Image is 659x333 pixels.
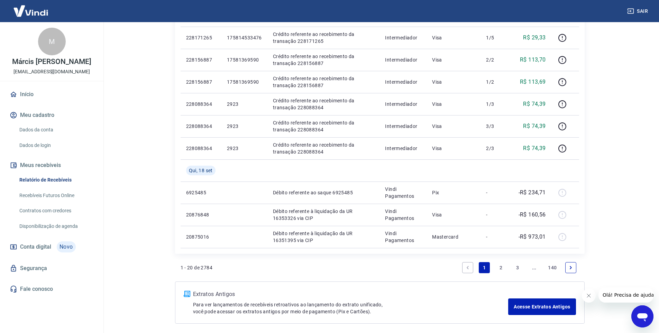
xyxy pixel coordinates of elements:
[273,208,374,222] p: Débito referente à liquidação da UR 16353326 via CIP
[273,189,374,196] p: Débito referente ao saque 6925485
[432,34,475,41] p: Visa
[273,230,374,244] p: Débito referente à liquidação da UR 16351395 via CIP
[512,262,523,273] a: Page 3
[227,101,262,108] p: 2923
[273,97,374,111] p: Crédito referente ao recebimento da transação 228088364
[186,34,216,41] p: 228171265
[184,291,190,297] img: ícone
[13,68,90,75] p: [EMAIL_ADDRESS][DOMAIN_NAME]
[273,75,374,89] p: Crédito referente ao recebimento da transação 228156887
[186,101,216,108] p: 228088364
[459,259,579,276] ul: Pagination
[17,188,95,203] a: Recebíveis Futuros Online
[8,261,95,276] a: Segurança
[20,242,51,252] span: Conta digital
[523,122,546,130] p: R$ 74,39
[273,141,374,155] p: Crédito referente ao recebimento da transação 228088364
[186,56,216,63] p: 228156887
[582,289,596,303] iframe: Fechar mensagem
[227,56,262,63] p: 17581369590
[273,119,374,133] p: Crédito referente ao recebimento da transação 228088364
[545,262,559,273] a: Page 140
[17,123,95,137] a: Dados da conta
[273,31,374,45] p: Crédito referente ao recebimento da transação 228171265
[385,78,421,85] p: Intermediador
[519,211,546,219] p: -R$ 160,56
[227,145,262,152] p: 2923
[486,145,506,152] p: 2/3
[523,100,546,108] p: R$ 74,39
[520,56,546,64] p: R$ 113,70
[227,123,262,130] p: 2923
[486,233,506,240] p: -
[495,262,506,273] a: Page 2
[385,56,421,63] p: Intermediador
[186,233,216,240] p: 20875016
[189,167,213,174] span: Qui, 18 set
[38,28,66,55] div: M
[486,189,506,196] p: -
[385,101,421,108] p: Intermediador
[519,233,546,241] p: -R$ 973,01
[598,287,653,303] iframe: Mensagem da empresa
[8,281,95,297] a: Fale conosco
[273,53,374,67] p: Crédito referente ao recebimento da transação 228156887
[432,211,475,218] p: Visa
[432,56,475,63] p: Visa
[186,78,216,85] p: 228156887
[227,78,262,85] p: 17581369590
[486,78,506,85] p: 1/2
[181,264,213,271] p: 1 - 20 de 2784
[17,219,95,233] a: Disponibilização de agenda
[486,34,506,41] p: 1/5
[8,239,95,255] a: Conta digitalNovo
[519,188,546,197] p: -R$ 234,71
[432,101,475,108] p: Visa
[520,78,546,86] p: R$ 113,69
[432,189,475,196] p: Pix
[565,262,576,273] a: Next page
[385,186,421,200] p: Vindi Pagamentos
[523,144,546,152] p: R$ 74,39
[57,241,76,252] span: Novo
[385,145,421,152] p: Intermediador
[8,108,95,123] button: Meu cadastro
[385,34,421,41] p: Intermediador
[432,123,475,130] p: Visa
[385,208,421,222] p: Vindi Pagamentos
[486,211,506,218] p: -
[432,78,475,85] p: Visa
[508,298,576,315] a: Acesse Extratos Antigos
[17,138,95,152] a: Dados de login
[186,123,216,130] p: 228088364
[486,56,506,63] p: 2/2
[486,123,506,130] p: 3/3
[486,101,506,108] p: 1/3
[186,211,216,218] p: 20876848
[529,262,540,273] a: Jump forward
[4,5,58,10] span: Olá! Precisa de ajuda?
[385,230,421,244] p: Vindi Pagamentos
[8,158,95,173] button: Meus recebíveis
[631,305,653,327] iframe: Botão para abrir a janela de mensagens
[385,123,421,130] p: Intermediador
[186,145,216,152] p: 228088364
[186,189,216,196] p: 6925485
[8,87,95,102] a: Início
[17,173,95,187] a: Relatório de Recebíveis
[523,34,546,42] p: R$ 29,33
[193,301,509,315] p: Para ver lançamentos de recebíveis retroativos ao lançamento do extrato unificado, você pode aces...
[432,233,475,240] p: Mastercard
[17,204,95,218] a: Contratos com credores
[12,58,91,65] p: Márcis [PERSON_NAME]
[8,0,53,21] img: Vindi
[462,262,473,273] a: Previous page
[432,145,475,152] p: Visa
[479,262,490,273] a: Page 1 is your current page
[626,5,651,18] button: Sair
[227,34,262,41] p: 175814533476
[193,290,509,298] p: Extratos Antigos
